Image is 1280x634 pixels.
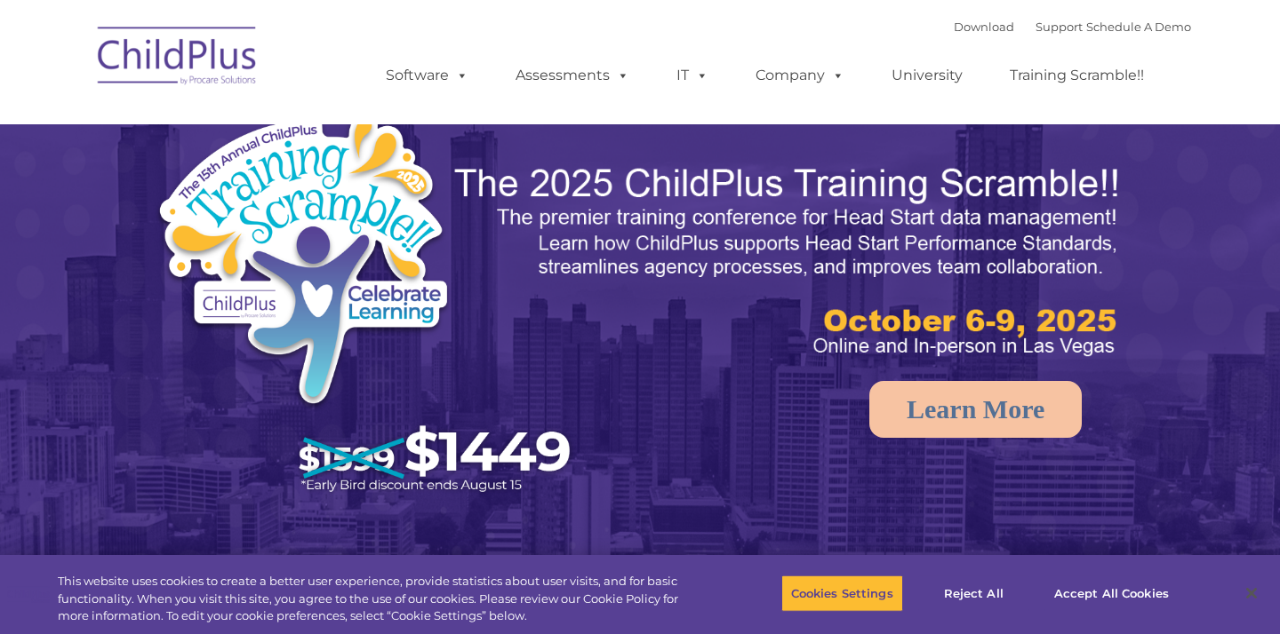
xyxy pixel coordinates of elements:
a: Schedule A Demo [1086,20,1191,34]
button: Accept All Cookies [1044,575,1179,612]
a: Training Scramble!! [992,58,1162,93]
button: Cookies Settings [781,575,903,612]
a: Learn More [869,381,1082,438]
span: Phone number [247,190,323,203]
button: Reject All [918,575,1029,612]
a: Support [1036,20,1083,34]
a: IT [659,58,726,93]
img: ChildPlus by Procare Solutions [89,14,267,103]
a: Company [738,58,862,93]
a: Assessments [498,58,647,93]
button: Close [1232,574,1271,613]
div: This website uses cookies to create a better user experience, provide statistics about user visit... [58,573,704,625]
font: | [954,20,1191,34]
a: University [874,58,980,93]
a: Software [368,58,486,93]
a: Download [954,20,1014,34]
span: Last name [247,117,301,131]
